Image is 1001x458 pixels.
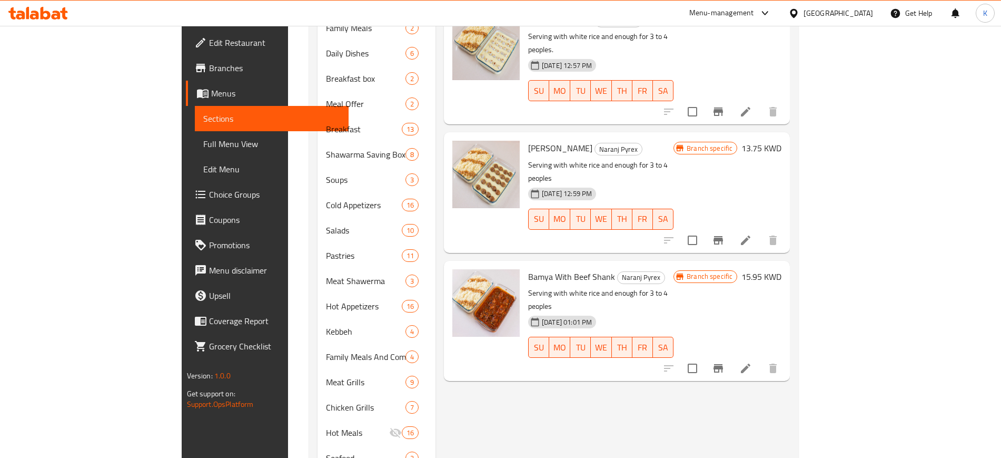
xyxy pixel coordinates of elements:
a: Full Menu View [195,131,349,157]
button: Branch-specific-item [706,356,731,381]
span: Get support on: [187,387,235,401]
span: 8 [406,150,418,160]
p: Serving with white rice and enough for 3 to 4 peoples [528,287,673,313]
img: Bamya With Beef Shank [452,269,520,337]
a: Edit menu item [739,105,752,118]
button: TH [612,337,632,358]
span: [DATE] 12:59 PM [538,189,596,199]
a: Upsell [186,283,349,308]
button: SA [653,209,673,230]
span: Branch specific [682,143,737,153]
span: Full Menu View [203,138,340,150]
img: Kibbeh Lebanese [452,141,520,208]
a: Menu disclaimer [186,258,349,283]
span: [PERSON_NAME] [528,140,592,156]
div: items [405,22,419,34]
span: Branch specific [682,271,737,281]
span: FR [637,211,649,227]
button: delete [760,356,786,381]
button: TU [570,80,591,101]
div: Family Meals And Combos [326,350,405,363]
a: Support.OpsPlatform [187,397,254,411]
button: MO [549,337,570,358]
div: items [402,300,419,313]
div: Shawarma Saving Box8 [318,142,435,167]
button: SA [653,337,673,358]
img: Shish Barak [452,13,520,80]
div: [GEOGRAPHIC_DATA] [804,7,873,19]
span: [DATE] 12:57 PM [538,61,596,71]
div: Cold Appetizers [326,199,402,211]
span: Menu disclaimer [209,264,340,277]
div: Naranj Pyrex [594,143,642,155]
span: FR [637,340,649,355]
span: Hot Meals [326,426,389,439]
span: SU [533,340,545,355]
span: 16 [402,428,418,438]
a: Choice Groups [186,182,349,207]
span: Select to update [681,229,703,251]
button: FR [632,337,653,358]
span: Branches [209,62,340,74]
span: TH [616,211,628,227]
div: Cold Appetizers16 [318,192,435,218]
h6: 13.75 KWD [741,141,781,155]
div: Meat Grills9 [318,369,435,395]
button: Branch-specific-item [706,228,731,253]
button: TH [612,209,632,230]
span: Coverage Report [209,315,340,327]
span: 4 [406,352,418,362]
span: Grocery Checklist [209,340,340,353]
span: 4 [406,327,418,337]
div: items [402,426,419,439]
a: Edit Menu [195,157,349,182]
div: items [405,350,419,363]
span: 2 [406,99,418,109]
span: Edit Menu [203,163,340,176]
a: Coverage Report [186,308,349,334]
span: SA [657,83,669,99]
div: Family Meals2 [318,15,435,41]
span: WE [595,211,607,227]
div: Hot Meals16 [318,420,435,445]
span: Sections [203,112,340,125]
button: WE [591,209,611,230]
span: TU [574,83,587,99]
div: items [405,173,419,186]
svg: Inactive section [389,426,402,439]
a: Edit Restaurant [186,30,349,55]
span: Naranj Pyrex [595,143,642,155]
span: SU [533,83,545,99]
span: Hot Appetizers [326,300,402,313]
button: SU [528,80,549,101]
button: MO [549,80,570,101]
div: Shawarma Saving Box [326,148,405,161]
div: Meal Offer2 [318,91,435,116]
span: Select to update [681,357,703,379]
a: Promotions [186,232,349,258]
span: Breakfast [326,123,402,135]
span: Breakfast box [326,72,405,85]
div: items [405,98,419,110]
span: Family Meals [326,22,405,34]
span: TH [616,340,628,355]
div: Meal Offer [326,98,405,110]
span: Naranj Pyrex [618,271,665,284]
span: Salads [326,224,402,237]
button: FR [632,209,653,230]
span: Promotions [209,239,340,251]
span: 7 [406,403,418,413]
div: Menu-management [689,7,754,20]
a: Edit menu item [739,362,752,375]
span: 1.0.0 [214,369,231,383]
span: K [983,7,987,19]
span: Menus [211,87,340,100]
a: Sections [195,106,349,131]
div: Soups3 [318,167,435,192]
div: Meat Shawerma3 [318,268,435,294]
div: items [402,123,419,135]
button: FR [632,80,653,101]
a: Grocery Checklist [186,334,349,359]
